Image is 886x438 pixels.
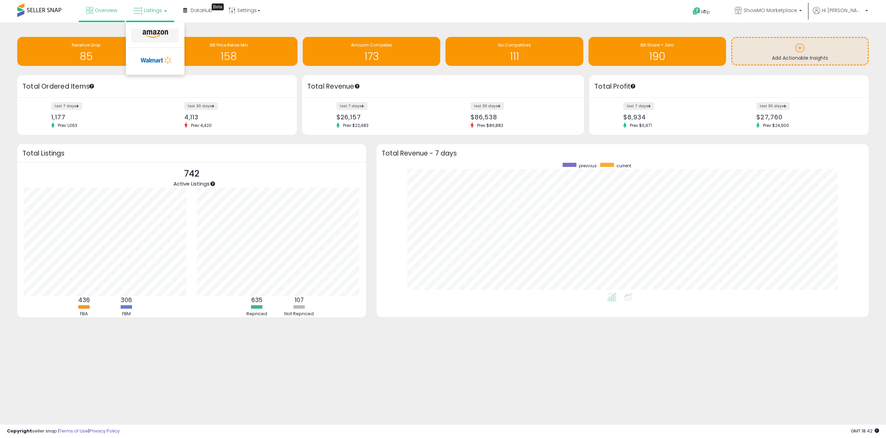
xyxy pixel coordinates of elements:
[340,122,372,128] span: Prev: $22,483
[336,113,438,121] div: $26,157
[336,102,368,110] label: last 7 days
[306,51,437,62] h1: 173
[626,122,655,128] span: Prev: $6,971
[354,83,360,89] div: Tooltip anchor
[303,37,440,66] a: Amazon Competes 173
[692,7,701,16] i: Get Help
[759,122,793,128] span: Prev: $24,900
[641,42,674,48] span: BB Share = Zero
[498,42,531,48] span: No Competitors
[701,9,710,15] span: Help
[121,296,132,304] b: 306
[471,113,572,121] div: $86,538
[51,102,82,110] label: last 7 days
[21,51,151,62] h1: 85
[184,102,218,110] label: last 30 days
[17,37,155,66] a: Revenue Drop 85
[279,311,320,317] div: Not Repriced
[687,2,724,22] a: Help
[732,38,868,64] a: Add Actionable Insights
[22,151,361,156] h3: Total Listings
[212,3,224,10] div: Tooltip anchor
[63,311,105,317] div: FBA
[307,82,579,91] h3: Total Revenue
[449,51,580,62] h1: 111
[106,311,147,317] div: FBM
[474,122,507,128] span: Prev: $86,882
[160,37,298,66] a: BB Price Below Min 158
[173,180,210,187] span: Active Listings
[623,113,724,121] div: $8,934
[445,37,583,66] a: No Competitors 111
[616,163,631,169] span: current
[144,7,162,14] span: Listings
[251,296,262,304] b: 635
[756,113,857,121] div: $27,760
[89,83,95,89] div: Tooltip anchor
[95,7,117,14] span: Overview
[22,82,292,91] h3: Total Ordered Items
[51,113,152,121] div: 1,177
[630,83,636,89] div: Tooltip anchor
[236,311,278,317] div: Repriced
[588,37,726,66] a: BB Share = Zero 190
[191,7,212,14] span: DataHub
[54,122,81,128] span: Prev: 1,063
[756,102,790,110] label: last 30 days
[772,54,828,61] span: Add Actionable Insights
[471,102,504,110] label: last 30 days
[623,102,654,110] label: last 7 days
[78,296,90,304] b: 436
[163,51,294,62] h1: 158
[295,296,304,304] b: 107
[210,42,248,48] span: BB Price Below Min
[188,122,215,128] span: Prev: 4,420
[744,7,797,14] span: ShowMO Marketplace
[351,42,392,48] span: Amazon Competes
[813,7,868,22] a: Hi [PERSON_NAME]
[72,42,100,48] span: Revenue Drop
[173,167,210,180] p: 742
[594,82,864,91] h3: Total Profit
[579,163,597,169] span: previous
[382,151,864,156] h3: Total Revenue - 7 days
[210,181,216,187] div: Tooltip anchor
[592,51,723,62] h1: 190
[184,113,285,121] div: 4,113
[822,7,863,14] span: Hi [PERSON_NAME]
